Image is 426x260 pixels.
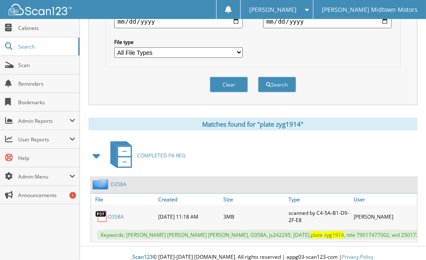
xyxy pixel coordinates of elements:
[210,77,248,92] button: Clear
[18,117,69,125] span: Admin Reports
[221,207,286,226] div: 3MB
[69,192,76,199] div: 1
[156,194,221,205] a: Created
[18,192,75,199] span: Announcements
[384,219,426,260] iframe: Chat Widget
[322,7,418,12] span: [PERSON_NAME] Midtown Motors
[18,24,75,32] span: Cabinets
[352,207,417,226] div: [PERSON_NAME]
[263,15,392,28] input: end
[324,231,344,238] span: zyg1914
[8,4,72,15] img: scan123-logo-white.svg
[108,213,124,220] a: O358A
[91,194,156,205] a: File
[110,181,126,188] a: O358A
[18,99,75,106] span: Bookmarks
[105,139,186,172] a: COMPLETED PA REG
[156,207,221,226] div: [DATE] 11:18 AM
[249,7,297,12] span: [PERSON_NAME]
[287,207,352,226] div: scanned by C4-5A-B1-D9-2F-E8
[18,154,75,162] span: Help
[221,194,286,205] a: Size
[18,173,69,180] span: Admin Menu
[18,136,69,143] span: User Reports
[95,210,108,223] img: PDF.png
[114,38,243,46] label: File type
[88,118,418,130] div: Matches found for "plate zyg1914"
[93,179,110,190] img: folder2.png
[287,194,352,205] a: Type
[352,194,417,205] a: User
[114,15,243,28] input: start
[311,231,323,238] span: plate
[18,43,74,50] span: Search
[18,62,75,69] span: Scan
[137,152,186,159] span: COMPLETED PA REG
[18,80,75,87] span: Reminders
[258,77,296,92] button: Search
